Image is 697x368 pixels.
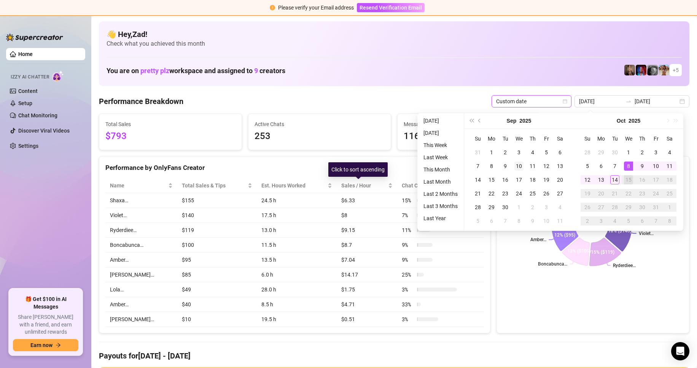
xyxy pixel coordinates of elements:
td: 2025-10-18 [663,173,676,187]
div: Est. Hours Worked [261,181,326,190]
div: 7 [651,216,660,226]
li: Last Month [420,177,461,186]
img: Amber [647,65,658,75]
div: 29 [624,203,633,212]
div: 7 [610,162,619,171]
div: 4 [528,148,537,157]
td: 2025-09-29 [485,200,498,214]
text: Amber… [531,237,547,242]
td: 2025-09-13 [553,159,567,173]
div: 19 [542,175,551,184]
a: Setup [18,100,32,106]
div: 16 [638,175,647,184]
div: 31 [651,203,660,212]
span: 9 [254,67,258,75]
input: End date [635,97,678,106]
td: [PERSON_NAME]… [105,267,177,282]
th: Fr [539,132,553,146]
a: Settings [18,143,38,149]
div: 21 [473,189,482,198]
td: $14.17 [337,267,397,282]
text: Ryderdiee… [613,263,636,268]
div: 13 [555,162,565,171]
div: 3 [651,148,660,157]
div: 22 [487,189,496,198]
td: 2025-10-05 [471,214,485,228]
span: 7 % [402,211,414,219]
div: 1 [624,148,633,157]
td: 2025-09-20 [553,173,567,187]
td: 2025-10-12 [581,173,594,187]
td: 2025-10-03 [649,146,663,159]
div: 5 [624,216,633,226]
td: 13.5 h [257,253,337,267]
td: Shaxa… [105,193,177,208]
td: 2025-10-11 [663,159,676,173]
td: 2025-09-25 [526,187,539,200]
div: 28 [473,203,482,212]
th: Name [105,178,177,193]
td: 2025-09-24 [512,187,526,200]
th: We [512,132,526,146]
td: 2025-09-23 [498,187,512,200]
span: 25 % [402,270,414,279]
span: 15 % [402,196,414,205]
span: 3 % [402,315,414,323]
li: This Month [420,165,461,174]
li: [DATE] [420,128,461,138]
span: 9 % [402,241,414,249]
button: Choose a month [617,113,625,128]
div: 14 [473,175,482,184]
td: 2025-09-29 [594,146,608,159]
td: 2025-10-06 [594,159,608,173]
td: 6.0 h [257,267,337,282]
div: 4 [610,216,619,226]
td: $4.71 [337,297,397,312]
td: 2025-10-08 [512,214,526,228]
div: 5 [542,148,551,157]
a: Discover Viral Videos [18,128,70,134]
div: 1 [514,203,524,212]
td: 2025-10-01 [512,200,526,214]
span: Chat Conversion [402,181,473,190]
div: 30 [638,203,647,212]
td: 2025-11-03 [594,214,608,228]
div: 5 [473,216,482,226]
span: to [625,98,632,104]
th: Su [471,132,485,146]
div: 30 [501,203,510,212]
td: $8.7 [337,238,397,253]
td: 2025-10-21 [608,187,622,200]
td: 2025-10-09 [635,159,649,173]
a: Content [18,88,38,94]
span: 9 % [402,256,414,264]
span: exclamation-circle [270,5,275,10]
td: 2025-09-10 [512,159,526,173]
div: 7 [473,162,482,171]
li: This Week [420,141,461,150]
td: $95 [177,253,257,267]
td: 2025-09-04 [526,146,539,159]
span: Izzy AI Chatter [11,74,49,81]
h1: You are on workspace and assigned to creators [107,67,285,75]
td: 2025-08-31 [471,146,485,159]
div: 6 [487,216,496,226]
div: 29 [597,148,606,157]
td: 2025-09-16 [498,173,512,187]
th: Tu [608,132,622,146]
div: 19 [583,189,592,198]
div: 4 [665,148,674,157]
div: 11 [665,162,674,171]
td: 2025-09-28 [581,146,594,159]
td: 2025-09-03 [512,146,526,159]
td: [PERSON_NAME]… [105,312,177,327]
td: $85 [177,267,257,282]
td: $40 [177,297,257,312]
td: 13.0 h [257,223,337,238]
li: Last 2 Months [420,189,461,198]
span: Total Sales & Tips [182,181,246,190]
td: 2025-09-15 [485,173,498,187]
div: 20 [555,175,565,184]
td: 2025-09-26 [539,187,553,200]
div: 8 [624,162,633,171]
